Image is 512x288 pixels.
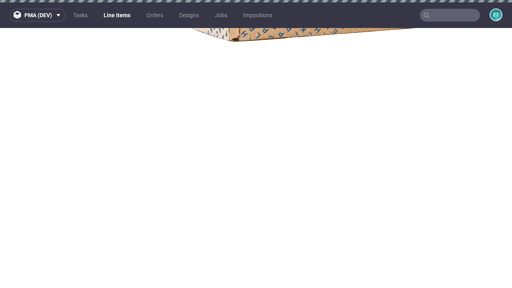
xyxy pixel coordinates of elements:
a: Orders [142,9,168,22]
button: pma (dev) [10,9,65,22]
figcaption: e2 [490,9,502,20]
a: Impositions [238,9,277,22]
a: Line Items [99,9,135,22]
a: Designs [174,9,204,22]
span: pma (dev) [24,12,52,18]
a: Jobs [210,9,232,22]
a: Tasks [68,9,92,22]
